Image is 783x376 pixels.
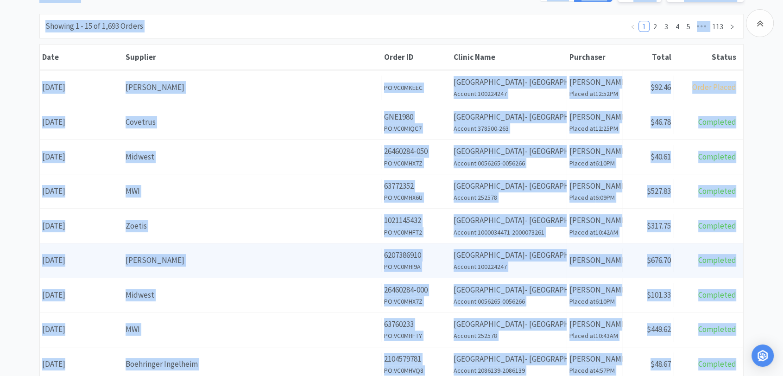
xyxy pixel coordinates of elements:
p: 2104579781 [384,353,448,365]
div: Zoetis [126,220,379,232]
p: [PERSON_NAME] [569,318,620,331]
li: Previous Page [627,21,638,32]
div: Supplier [126,52,379,62]
p: [GEOGRAPHIC_DATA]- [GEOGRAPHIC_DATA] [454,214,564,227]
p: 63760233 [384,318,448,331]
span: $92.46 [650,82,671,92]
p: [PERSON_NAME] [569,76,620,89]
h6: PO: VC0MHX7Z [384,158,448,168]
h6: Placed at 12:52PM [569,89,620,99]
div: Order ID [384,52,449,62]
span: $40.61 [650,152,671,162]
i: icon: left [630,24,636,30]
div: Showing 1 - 15 of 1,693 Orders [45,20,143,32]
h6: PO: VC0MHX7Z [384,296,448,306]
h6: Account: 1000034471-2000073261 [454,227,564,237]
h6: Placed at 10:42AM [569,227,620,237]
div: [DATE] [40,179,123,203]
span: $48.67 [650,359,671,369]
p: 63772352 [384,180,448,192]
p: [GEOGRAPHIC_DATA]- [GEOGRAPHIC_DATA] [454,76,564,89]
div: Boehringer Ingelheim [126,358,379,370]
p: [GEOGRAPHIC_DATA]- [GEOGRAPHIC_DATA] [454,145,564,158]
li: 4 [672,21,683,32]
div: [DATE] [40,318,123,341]
div: Midwest [126,151,379,163]
p: [GEOGRAPHIC_DATA]- [GEOGRAPHIC_DATA] [454,318,564,331]
span: $449.62 [647,324,671,334]
h6: Placed at 6:09PM [569,192,620,203]
div: [DATE] [40,76,123,99]
i: icon: right [729,24,735,30]
span: $317.75 [647,221,671,231]
span: Completed [698,186,736,196]
span: Completed [698,152,736,162]
p: [PERSON_NAME] [569,145,620,158]
h6: PO: VC0MIQC7 [384,123,448,134]
p: [PERSON_NAME] [569,284,620,296]
li: 5 [683,21,694,32]
p: [GEOGRAPHIC_DATA]- [GEOGRAPHIC_DATA] [454,180,564,192]
li: Next Page [726,21,738,32]
div: Date [42,52,121,62]
p: GNE1980 [384,111,448,123]
div: Open Intercom Messenger [751,344,774,367]
h6: PO: VC0MHX6U [384,192,448,203]
li: Next 5 Pages [694,21,709,32]
div: Status [676,52,736,62]
div: Covetrus [126,116,379,128]
p: 26460284-000 [384,284,448,296]
h6: Account: 2086139-2086139 [454,365,564,376]
a: 5 [683,21,694,32]
p: 1021145432 [384,214,448,227]
h6: PO: VC0MHFTY [384,331,448,341]
div: Purchaser [569,52,620,62]
span: $46.78 [650,117,671,127]
div: [DATE] [40,145,123,169]
div: [DATE] [40,249,123,272]
p: [PERSON_NAME] [569,111,620,123]
span: Completed [698,255,736,265]
h6: Placed at 6:10PM [569,296,620,306]
div: Clinic Name [454,52,565,62]
span: Completed [698,117,736,127]
h6: PO: VC0MHVQ8 [384,365,448,376]
div: MWI [126,185,379,198]
div: [PERSON_NAME] [126,254,379,267]
h6: Placed at 12:25PM [569,123,620,134]
h6: Account: 100224247 [454,261,564,272]
li: 2 [650,21,661,32]
h6: Account: 252578 [454,192,564,203]
span: $101.33 [647,290,671,300]
a: 4 [672,21,682,32]
span: Order Placed [692,82,736,92]
h6: Account: 378500-263 [454,123,564,134]
h6: PO: VC0MKEEC [384,83,448,93]
h6: Account: 252578 [454,331,564,341]
a: 113 [709,21,726,32]
div: [DATE] [40,352,123,376]
a: 3 [661,21,671,32]
p: [GEOGRAPHIC_DATA]- [GEOGRAPHIC_DATA] [454,111,564,123]
h6: Account: 0056265-0056266 [454,296,564,306]
div: [DATE] [40,110,123,134]
p: [GEOGRAPHIC_DATA]- [GEOGRAPHIC_DATA] [454,284,564,296]
p: [GEOGRAPHIC_DATA]- [GEOGRAPHIC_DATA] [454,249,564,261]
h6: Placed at 10:43AM [569,331,620,341]
span: Completed [698,324,736,334]
span: Completed [698,290,736,300]
p: 6207386910 [384,249,448,261]
div: [DATE] [40,214,123,238]
span: Completed [698,221,736,231]
p: [PERSON_NAME] [569,214,620,227]
p: [PERSON_NAME] [569,254,620,267]
span: Completed [698,359,736,369]
div: [PERSON_NAME] [126,81,379,94]
div: Total [625,52,671,62]
div: [DATE] [40,283,123,307]
div: MWI [126,323,379,336]
span: $527.83 [647,186,671,196]
h6: PO: VC0MHFT2 [384,227,448,237]
h6: PO: VC0MHI9A [384,261,448,272]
